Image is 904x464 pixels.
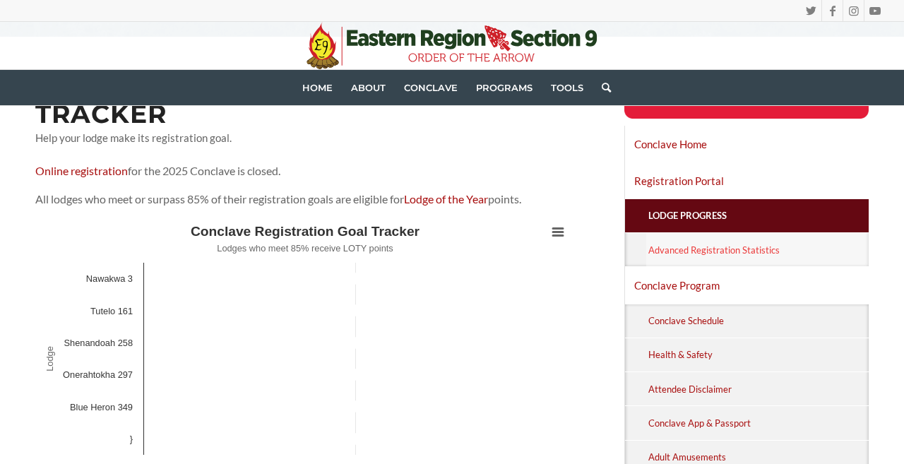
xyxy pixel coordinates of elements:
[130,434,133,444] text: }
[404,82,458,93] span: Conclave
[593,70,611,105] a: Search
[625,163,869,198] a: Registration Portal
[35,162,574,180] p: for the 2025 Conclave is closed.
[467,70,542,105] a: Programs
[542,70,593,105] a: Tools
[404,192,488,206] a: Lodge of the Year
[70,402,133,412] text: Blue Heron 349
[35,72,574,128] h2: Conclave Registration Goal Tracker
[646,233,869,266] a: Advanced Registration Statistics
[217,243,393,254] text: Lodges who meet 85% receive LOTY points
[35,131,574,145] p: Help your lodge make its registration goal.
[64,338,133,348] text: Shenandoah 258
[646,406,869,439] a: Conclave App & Passport
[551,82,583,93] span: Tools
[35,164,128,177] a: Online registration
[342,70,395,105] a: About
[191,224,420,239] text: Conclave Registration Goal Tracker
[44,346,55,371] text: Lodge
[646,372,869,405] a: Attendee Disclaimer
[646,304,869,338] a: Conclave Schedule
[302,82,333,93] span: Home
[63,369,133,380] text: Onerahtokha 297
[293,70,342,105] a: Home
[395,70,467,105] a: Conclave
[351,82,386,93] span: About
[90,306,133,316] text: Tutelo 161
[646,199,869,232] a: Lodge Progress
[86,273,133,284] text: Nawakwa 3
[625,268,869,303] a: Conclave Program
[476,82,533,93] span: Programs
[625,126,869,162] a: Conclave Home
[646,338,869,371] a: Health & Safety
[35,190,574,208] p: All lodges who meet or surpass 85% of their registration goals are eligible for points.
